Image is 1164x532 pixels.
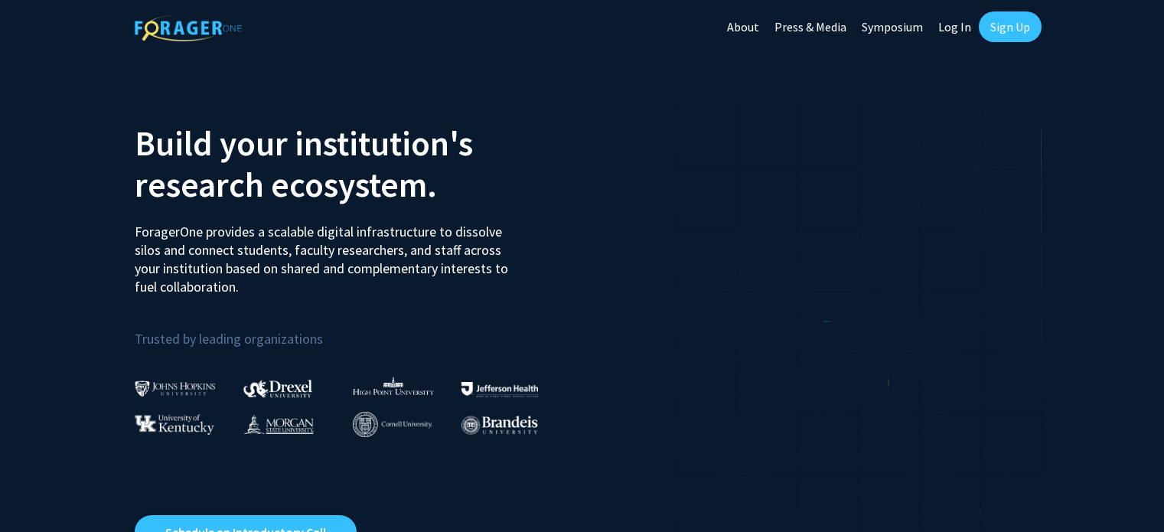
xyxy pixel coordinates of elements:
a: Sign Up [979,11,1042,42]
img: ForagerOne Logo [135,15,242,41]
p: ForagerOne provides a scalable digital infrastructure to dissolve silos and connect students, fac... [135,211,519,296]
img: University of Kentucky [135,414,214,435]
img: Drexel University [243,380,312,397]
img: Johns Hopkins University [135,380,216,397]
img: Morgan State University [243,414,314,434]
img: Thomas Jefferson University [461,382,538,397]
img: Brandeis University [461,416,538,435]
img: Cornell University [353,412,432,437]
p: Trusted by leading organizations [135,308,571,351]
h2: Build your institution's research ecosystem. [135,122,571,205]
img: High Point University [353,377,434,395]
